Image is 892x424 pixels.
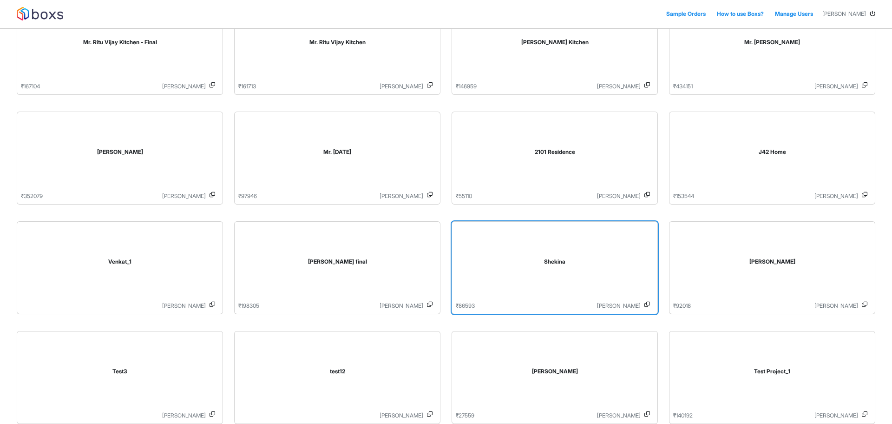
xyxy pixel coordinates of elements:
[673,411,693,420] p: ₹ 140192
[463,258,646,266] div: Shekina
[246,367,429,376] div: test12
[669,331,875,424] a: Test Project_1₹140192[PERSON_NAME]
[669,112,875,205] a: J42 Home₹153544[PERSON_NAME]
[28,367,211,376] div: Test3
[246,258,429,266] div: Mr. paramesh final
[452,221,658,314] a: Shekina₹86593[PERSON_NAME]
[664,8,708,20] a: Sample Orders
[456,411,474,420] p: ₹ 27559
[28,38,211,46] div: Mr. Ritu Vijay Kitchen - Final
[715,8,766,20] a: How to use Boxs?
[257,192,423,200] p: [PERSON_NAME]
[17,221,223,314] a: Venkat_1[PERSON_NAME]
[456,192,472,200] p: ₹ 55110
[477,82,641,91] p: [PERSON_NAME]
[452,331,658,424] a: [PERSON_NAME]₹27559[PERSON_NAME]
[463,38,646,46] div: Mr. paramesh Kitchen
[259,302,423,310] p: [PERSON_NAME]
[234,2,440,95] a: Mr. Ritu Vijay Kitchen₹161713[PERSON_NAME]
[28,148,211,156] div: Mr. paramesh
[681,148,864,156] div: J42 Home
[17,2,223,95] a: Mr. Ritu Vijay Kitchen - Final₹167104[PERSON_NAME]
[456,82,477,91] p: ₹ 146959
[246,38,429,46] div: Mr. Ritu Vijay Kitchen
[238,82,256,91] p: ₹ 161713
[43,192,206,200] p: [PERSON_NAME]
[238,192,257,200] p: ₹ 97946
[693,411,858,420] p: [PERSON_NAME]
[463,367,646,376] div: Navin
[452,112,658,205] a: 2101 Residence₹55110[PERSON_NAME]
[21,302,206,310] p: [PERSON_NAME]
[691,302,858,310] p: [PERSON_NAME]
[694,192,858,200] p: [PERSON_NAME]
[234,221,440,314] a: [PERSON_NAME] final₹198305[PERSON_NAME]
[17,331,223,424] a: Test3[PERSON_NAME]
[463,148,646,156] div: 2101 Residence
[472,192,641,200] p: [PERSON_NAME]
[28,258,211,266] div: Venkat_1
[21,192,43,200] p: ₹ 352079
[673,302,691,310] p: ₹ 92018
[17,112,223,205] a: [PERSON_NAME]₹352079[PERSON_NAME]
[822,10,866,18] span: [PERSON_NAME]
[773,8,815,20] a: Manage Users
[669,221,875,314] a: [PERSON_NAME]₹92018[PERSON_NAME]
[452,2,658,95] a: [PERSON_NAME] Kitchen₹146959[PERSON_NAME]
[681,38,864,46] div: Mr. Ritu Vijay
[456,302,475,310] p: ₹ 86593
[669,2,875,95] a: Mr. [PERSON_NAME]₹434151[PERSON_NAME]
[21,411,206,420] p: [PERSON_NAME]
[681,367,864,376] div: Test Project_1
[238,411,423,420] p: [PERSON_NAME]
[21,82,40,91] p: ₹ 167104
[234,112,440,205] a: Mr. [DATE]₹97946[PERSON_NAME]
[234,331,440,424] a: test12[PERSON_NAME]
[681,258,864,266] div: Navin
[673,192,694,200] p: ₹ 153544
[40,82,206,91] p: [PERSON_NAME]
[693,82,858,91] p: [PERSON_NAME]
[238,302,259,310] p: ₹ 198305
[474,411,641,420] p: [PERSON_NAME]
[673,82,693,91] p: ₹ 434151
[256,82,423,91] p: [PERSON_NAME]
[17,7,63,20] img: logo
[246,148,429,156] div: Mr. Raja
[870,11,875,17] i: Log Out
[475,302,641,310] p: [PERSON_NAME]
